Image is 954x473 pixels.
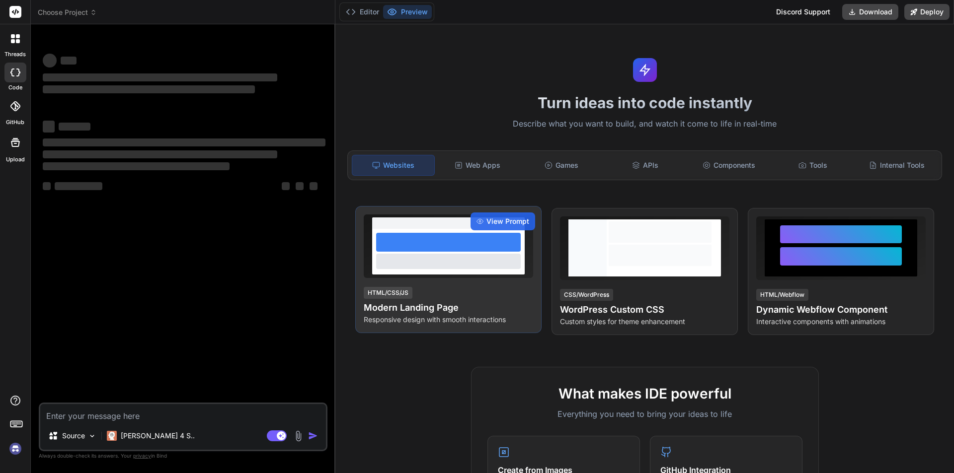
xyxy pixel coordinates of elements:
p: Source [62,431,85,441]
button: Preview [383,5,432,19]
label: Upload [6,155,25,164]
span: Choose Project [38,7,97,17]
h2: What makes IDE powerful [487,383,802,404]
span: ‌ [43,138,325,146]
span: ‌ [43,73,277,81]
img: icon [308,431,318,441]
span: ‌ [43,162,230,170]
img: Claude 4 Sonnet [107,431,117,441]
div: Websites [352,155,435,176]
div: HTML/Webflow [756,289,808,301]
div: Internal Tools [856,155,938,176]
span: ‌ [43,121,55,133]
p: Always double-check its answers. Your in Bind [39,451,327,461]
button: Deploy [904,4,950,20]
img: Pick Models [88,432,96,440]
span: View Prompt [486,216,529,226]
span: ‌ [43,85,255,93]
img: attachment [293,430,304,442]
img: signin [7,440,24,457]
div: APIs [604,155,686,176]
p: Interactive components with animations [756,317,926,327]
span: ‌ [282,182,290,190]
h4: WordPress Custom CSS [560,303,729,317]
h4: Modern Landing Page [364,301,533,315]
div: Tools [772,155,854,176]
div: Discord Support [770,4,836,20]
span: ‌ [43,150,277,158]
span: privacy [133,453,151,459]
span: ‌ [55,182,102,190]
span: ‌ [61,57,77,65]
p: Custom styles for theme enhancement [560,317,729,327]
label: threads [4,50,26,59]
p: Responsive design with smooth interactions [364,315,533,325]
p: [PERSON_NAME] 4 S.. [121,431,195,441]
button: Editor [342,5,383,19]
div: CSS/WordPress [560,289,613,301]
div: Games [521,155,603,176]
label: GitHub [6,118,24,127]
div: Web Apps [437,155,519,176]
div: HTML/CSS/JS [364,287,412,299]
button: Download [842,4,898,20]
label: code [8,83,22,92]
h4: Dynamic Webflow Component [756,303,926,317]
span: ‌ [59,123,90,131]
div: Components [688,155,770,176]
span: ‌ [296,182,304,190]
h1: Turn ideas into code instantly [341,94,948,112]
span: ‌ [310,182,318,190]
p: Describe what you want to build, and watch it come to life in real-time [341,118,948,131]
span: ‌ [43,54,57,68]
span: ‌ [43,182,51,190]
p: Everything you need to bring your ideas to life [487,408,802,420]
